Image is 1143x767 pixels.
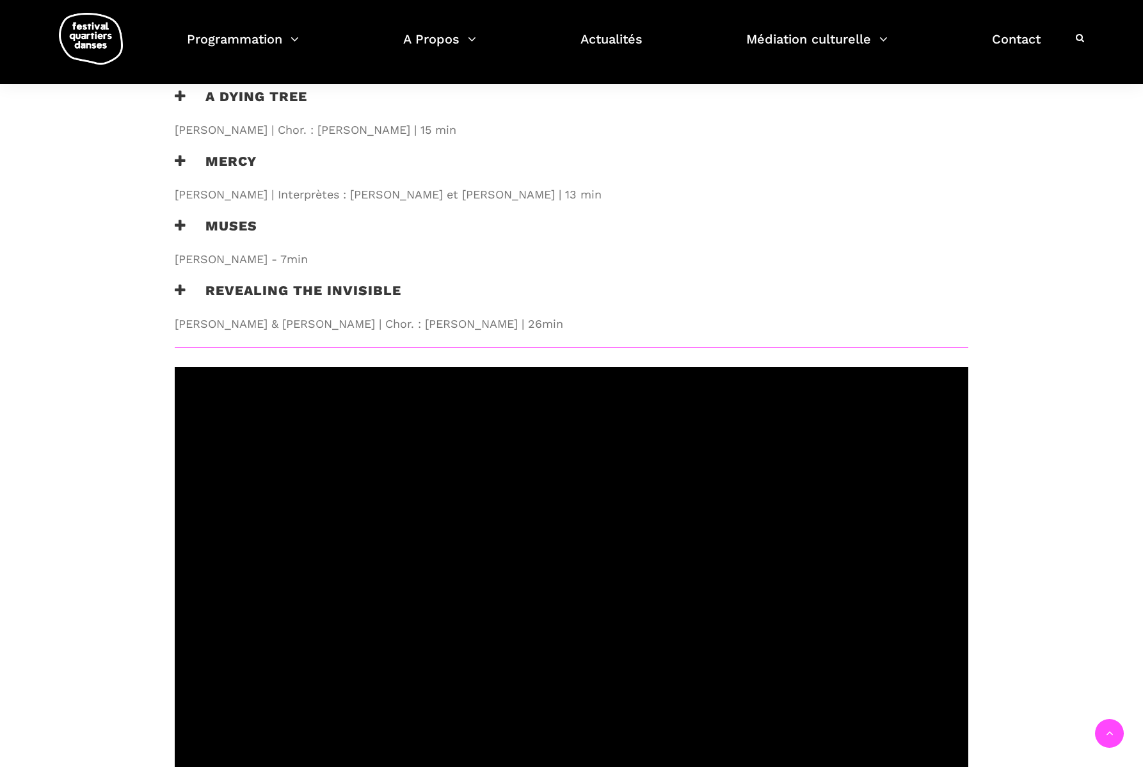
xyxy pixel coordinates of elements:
[175,88,307,120] h3: A Dying Tree
[175,121,679,140] span: [PERSON_NAME] | Chor. : [PERSON_NAME] | 15 min
[175,282,401,314] h3: Revealing the Invisible
[175,250,679,269] span: [PERSON_NAME] - 7min
[175,153,257,185] h3: Mercy
[992,28,1041,66] a: Contact
[175,315,679,334] span: [PERSON_NAME] & [PERSON_NAME] | Chor. : [PERSON_NAME] | 26min
[175,186,679,204] span: [PERSON_NAME] | Interprètes : [PERSON_NAME] et [PERSON_NAME] | 13 min
[175,218,257,250] h3: Muses
[746,28,888,66] a: Médiation culturelle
